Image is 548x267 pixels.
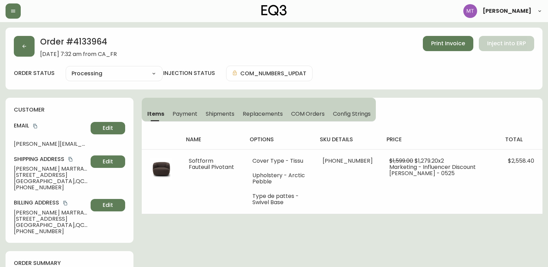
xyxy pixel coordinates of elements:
button: copy [62,200,69,207]
h4: Email [14,122,88,130]
span: Print Invoice [431,40,465,47]
span: Payment [173,110,197,117]
h4: options [250,136,309,143]
img: logo [261,5,287,16]
span: [PERSON_NAME][EMAIL_ADDRESS][DOMAIN_NAME] [14,141,88,147]
h4: sku details [320,136,375,143]
button: Edit [91,122,125,134]
span: Config Strings [333,110,370,117]
h4: Billing Address [14,199,88,207]
h4: name [186,136,239,143]
h4: Shipping Address [14,155,88,163]
li: Upholstery - Arctic Pebble [252,172,306,185]
span: [PERSON_NAME] MARTRAIRE [14,166,88,172]
span: Items [147,110,164,117]
img: 397d82b7ede99da91c28605cdd79fceb [463,4,477,18]
h4: order summary [14,259,125,267]
button: Print Invoice [423,36,473,51]
h4: customer [14,106,125,114]
button: copy [67,156,74,163]
span: [STREET_ADDRESS] [14,172,88,178]
span: Softform Fauteuil Pivotant [189,157,234,171]
span: [PERSON_NAME] [483,8,531,14]
span: Edit [103,158,113,165]
li: Cover Type - Tissu [252,158,306,164]
span: Edit [103,124,113,132]
span: [PHONE_NUMBER] [14,228,88,235]
h4: price [387,136,494,143]
span: Marketing - Influencer Discount [PERSON_NAME] - 0525 [389,163,476,177]
span: Shipments [206,110,235,117]
span: Replacements [243,110,282,117]
h2: Order # 4133964 [40,36,117,51]
span: COM Orders [291,110,325,117]
button: copy [32,123,39,130]
h4: total [505,136,537,143]
span: Edit [103,201,113,209]
img: a90b57e6-fe4d-4ca2-b3e5-964083edce74Optional[Softform-EQ3-Swivel-Chair-Brown.jpg].jpg [150,158,172,180]
h4: injection status [163,69,215,77]
span: [GEOGRAPHIC_DATA] , QC , H2J 3X1 , CA [14,178,88,184]
span: [PHONE_NUMBER] [14,184,88,191]
span: [STREET_ADDRESS] [14,216,88,222]
span: $1,599.00 [389,157,413,165]
span: [PERSON_NAME] MARTRAIRE [14,210,88,216]
label: order status [14,69,55,77]
span: [GEOGRAPHIC_DATA] , QC , H2J 3X1 , CA [14,222,88,228]
span: [DATE] 7:32 am from CA_FR [40,51,117,57]
span: [PHONE_NUMBER] [323,157,373,165]
li: Type de pattes - Swivel Base [252,193,306,206]
span: $2,558.40 [508,157,534,165]
button: Edit [91,155,125,168]
button: Edit [91,199,125,211]
span: $1,279.20 x 2 [415,157,444,165]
